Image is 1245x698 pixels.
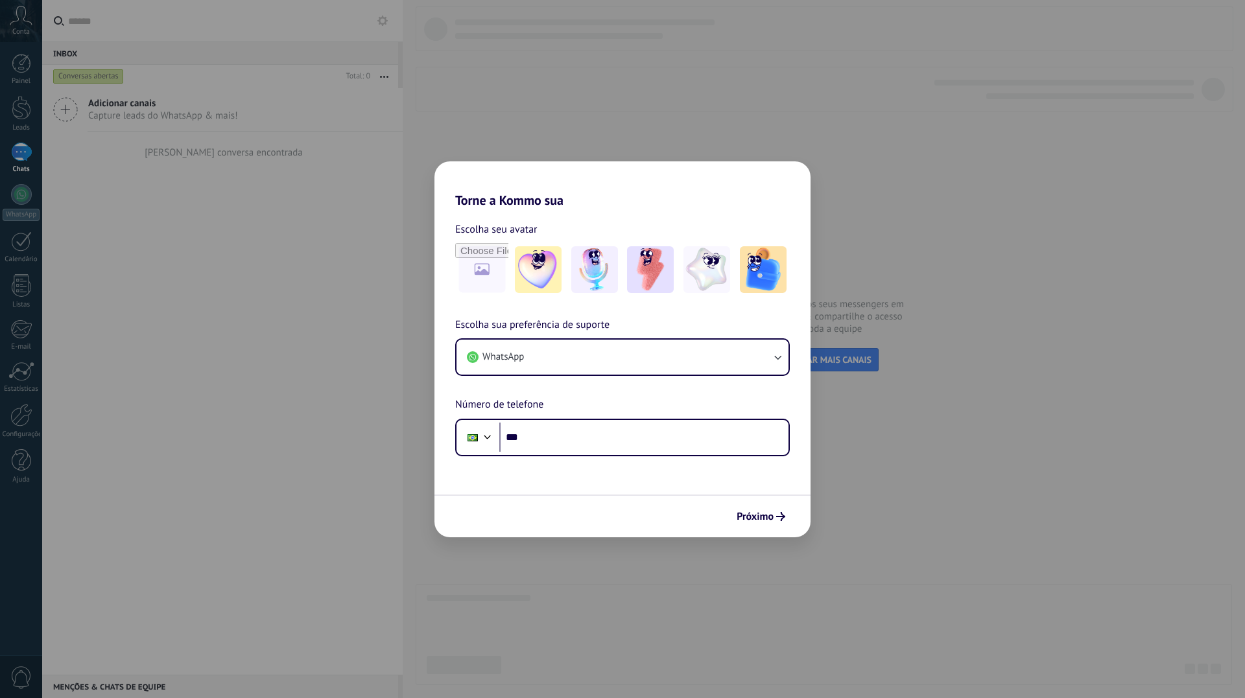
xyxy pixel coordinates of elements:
[460,424,485,451] div: Brazil: + 55
[455,397,543,413] span: Número de telefone
[455,221,538,238] span: Escolha seu avatar
[737,512,774,521] span: Próximo
[627,246,674,293] img: -3.jpeg
[731,506,791,528] button: Próximo
[482,351,524,364] span: WhatsApp
[455,317,610,334] span: Escolha sua preferência de suporte
[515,246,562,293] img: -1.jpeg
[571,246,618,293] img: -2.jpeg
[456,340,788,375] button: WhatsApp
[434,161,811,208] h2: Torne a Kommo sua
[740,246,787,293] img: -5.jpeg
[683,246,730,293] img: -4.jpeg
